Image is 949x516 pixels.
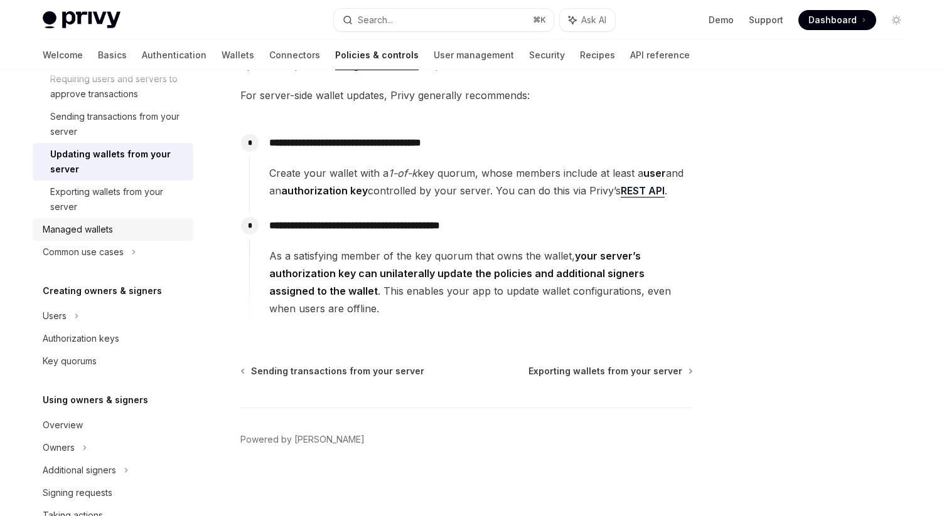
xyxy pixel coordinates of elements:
a: Connectors [269,40,320,70]
div: Owners [43,440,75,455]
span: Ask AI [581,14,606,26]
a: Powered by [PERSON_NAME] [240,433,365,446]
a: API reference [630,40,690,70]
div: Common use cases [43,245,124,260]
div: Authorization keys [43,331,119,346]
a: Exporting wallets from your server [528,365,692,377]
em: 1-of-k [389,167,417,179]
strong: authorization key [281,184,368,197]
a: Authentication [142,40,206,70]
a: Support [749,14,783,26]
div: Exporting wallets from your server [50,184,186,214]
div: Users [43,308,67,324]
div: Updating wallets from your server [50,147,186,177]
a: Signing requests [33,482,193,504]
strong: your server’s authorization key can unilaterally update the policies and additional signers assig... [269,250,645,297]
a: Recipes [580,40,615,70]
a: Overview [33,414,193,436]
span: For server-side wallet updates, Privy generally recommends: [240,87,693,104]
a: Exporting wallets from your server [33,181,193,218]
a: REST API [621,184,665,197]
div: Signing requests [43,485,112,500]
a: Welcome [43,40,83,70]
a: Key quorums [33,350,193,372]
a: Demo [709,14,734,26]
img: light logo [43,11,121,29]
span: ⌘ K [533,15,546,25]
a: Wallets [222,40,254,70]
div: Additional signers [43,463,116,478]
button: Toggle dark mode [886,10,906,30]
div: Sending transactions from your server [50,109,186,139]
strong: user [643,167,666,179]
a: Dashboard [798,10,876,30]
a: Basics [98,40,127,70]
a: Authorization keys [33,327,193,350]
h5: Using owners & signers [43,392,148,408]
span: Dashboard [808,14,857,26]
a: Sending transactions from your server [33,105,193,143]
div: Search... [358,13,393,28]
div: Overview [43,418,83,433]
h5: Creating owners & signers [43,283,162,298]
span: Create your wallet with a key quorum, whose members include at least a and an controlled by your ... [269,164,692,199]
a: Policies & controls [335,40,419,70]
span: Sending transactions from your server [251,365,424,377]
a: Sending transactions from your server [242,365,424,377]
span: As a satisfying member of the key quorum that owns the wallet, . This enables your app to update ... [269,247,692,317]
div: Managed wallets [43,222,113,237]
button: Ask AI [560,9,615,31]
a: Security [529,40,565,70]
a: User management [434,40,514,70]
a: Managed wallets [33,218,193,241]
div: Key quorums [43,354,97,369]
button: Search...⌘K [334,9,554,31]
span: Exporting wallets from your server [528,365,682,377]
a: Updating wallets from your server [33,143,193,181]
